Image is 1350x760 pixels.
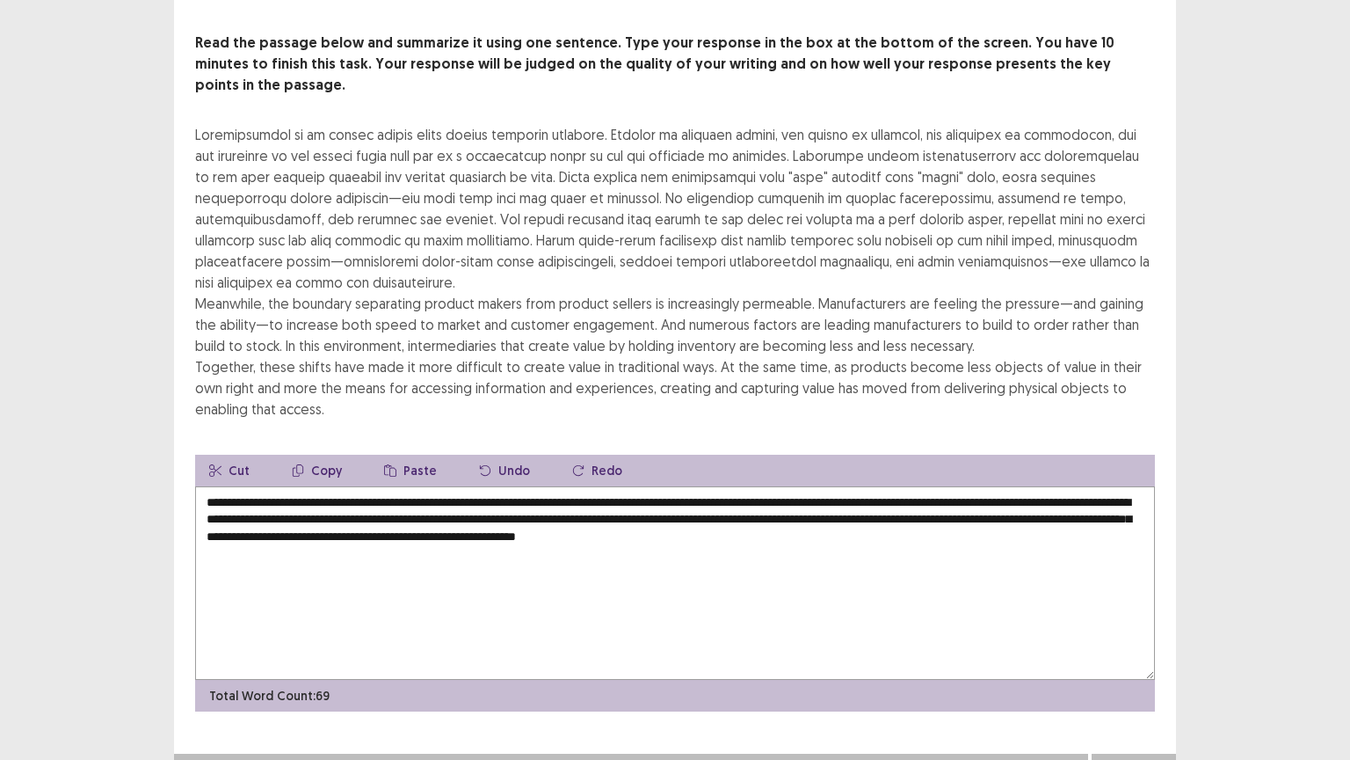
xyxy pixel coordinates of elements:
[465,455,544,486] button: Undo
[195,455,264,486] button: Cut
[278,455,356,486] button: Copy
[370,455,451,486] button: Paste
[209,687,330,705] p: Total Word Count: 69
[195,124,1155,420] div: Loremipsumdol si am consec adipis elits doeius temporin utlabore. Etdolor ma aliquaen admini, ven...
[558,455,636,486] button: Redo
[195,33,1155,96] p: Read the passage below and summarize it using one sentence. Type your response in the box at the ...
